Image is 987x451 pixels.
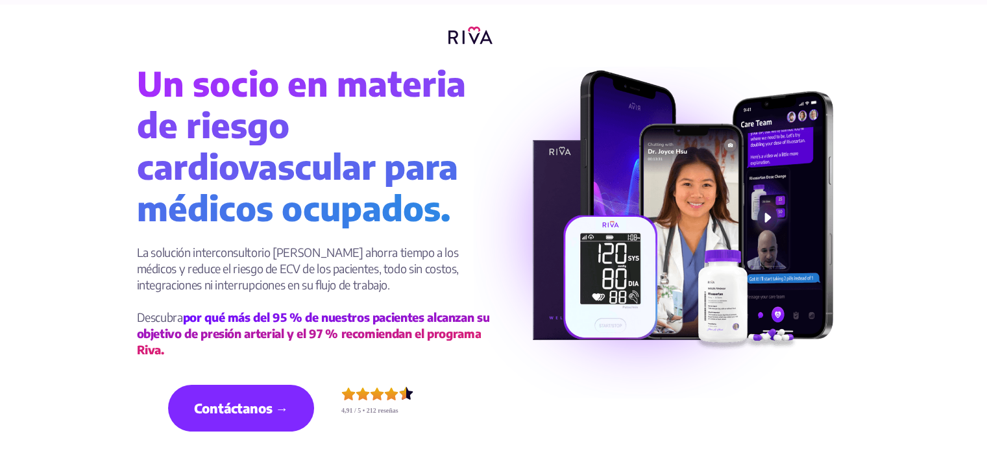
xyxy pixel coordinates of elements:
font: por qué más del 95 % de nuestros pacientes alcanzan su objetivo de presión arterial y el 97 % rec... [137,310,490,357]
font: Contáctanos → [194,400,288,416]
font: Un socio en materia de riesgo cardiovascular para médicos ocupados. [137,62,466,228]
a: Contáctanos → [168,385,314,432]
font: La solución interconsultorio [PERSON_NAME] ahorra tiempo a los médicos y reduce el riesgo de ECV ... [137,245,459,292]
font: Descubra [137,310,183,324]
font: 4,91 / 5 • 212 reseñas [341,407,398,414]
